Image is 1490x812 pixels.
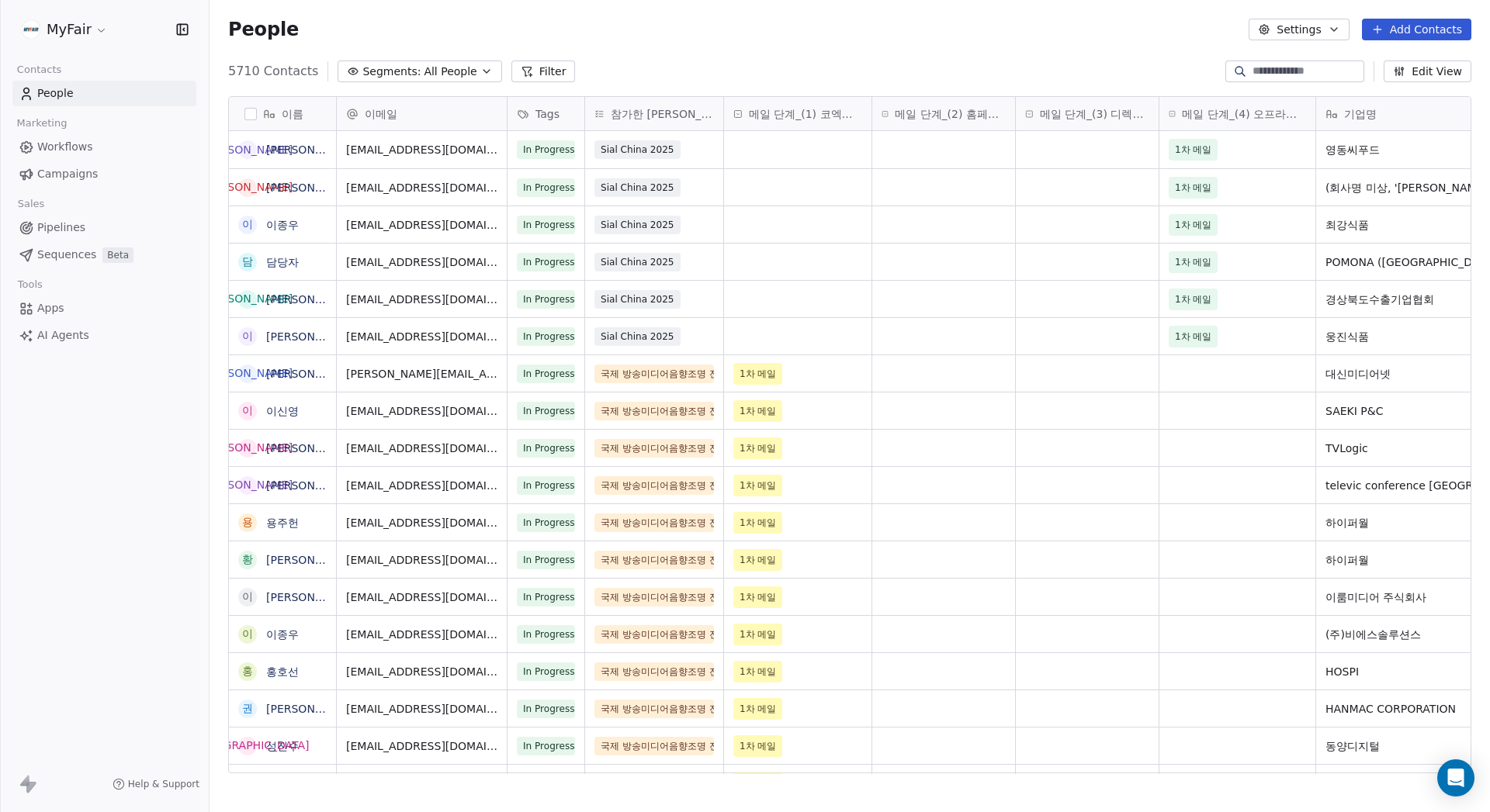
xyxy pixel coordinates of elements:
div: 참가한 [PERSON_NAME] [585,97,723,130]
span: 이름 [282,106,303,122]
span: 1차 메일 [740,738,776,754]
span: 1차 메일 [740,664,776,679]
span: Workflows [37,139,93,155]
span: 1차 메일 [740,589,776,605]
a: Apps [12,295,196,321]
span: 1차 메일 [740,627,776,642]
a: 용주헌 [266,517,299,529]
div: [DEMOGRAPHIC_DATA] [185,738,309,754]
span: In Progress [517,439,575,458]
span: [EMAIL_ADDRESS][DOMAIN_NAME] [346,441,497,456]
span: [EMAIL_ADDRESS][DOMAIN_NAME] [346,515,497,530]
a: [PERSON_NAME] [266,368,356,380]
div: 권 [242,700,253,717]
span: In Progress [517,662,575,681]
div: 홍 [242,663,253,679]
button: MyFair [19,16,111,43]
span: Sequences [37,247,96,263]
span: In Progress [517,140,575,159]
span: Sial China 2025 [594,253,681,271]
a: 이종우 [266,628,299,641]
span: 메일 단계_(2) 홈페이지, 명단 리드 수집 [895,106,1006,122]
span: Sial China 2025 [594,327,681,346]
div: Open Intercom Messenger [1437,759,1474,796]
span: 5710 Contacts [228,62,318,81]
span: 1차 메일 [740,403,776,419]
span: All People [424,64,476,80]
span: In Progress [517,476,575,495]
span: 국제 방송미디어음향조명 전시회 2025 [594,662,714,681]
span: 1차 메일 [1175,180,1211,195]
span: [EMAIL_ADDRESS][DOMAIN_NAME] [346,478,497,493]
span: In Progress [517,290,575,309]
span: 메일 단계_(4) 오프라인 전시장 방문 세일즈 [1182,106,1306,122]
a: [PERSON_NAME] [266,143,356,156]
span: Campaigns [37,166,98,182]
span: 1차 메일 [740,515,776,530]
span: 참가한 [PERSON_NAME] [611,106,714,122]
a: [PERSON_NAME] [266,591,356,603]
span: Pipelines [37,219,85,236]
span: 이메일 [365,106,397,122]
div: [PERSON_NAME] [203,477,293,493]
span: In Progress [517,700,575,718]
div: grid [229,131,337,774]
span: 1차 메일 [1175,254,1211,270]
button: Edit View [1384,60,1471,82]
span: 기업명 [1344,106,1377,122]
span: 국제 방송미디어음향조명 전시회 2025 [594,588,714,606]
div: 이 [242,403,253,419]
span: People [37,85,74,102]
a: 이종우 [266,219,299,231]
a: People [12,81,196,106]
div: 황 [242,551,253,568]
div: [PERSON_NAME] [203,365,293,382]
img: %C3%AC%C2%9B%C2%90%C3%AD%C2%98%C2%95%20%C3%AB%C2%A1%C2%9C%C3%AA%C2%B3%C2%A0(white+round).png [22,20,40,39]
a: [PERSON_NAME] [266,181,356,194]
span: Contacts [10,58,68,81]
span: Marketing [10,112,74,135]
span: 국제 방송미디어음향조명 전시회 2025 [594,700,714,718]
span: 국제 방송미디어음향조명 전시회 2025 [594,513,714,532]
span: Beta [102,247,133,263]
div: 이메일 [337,97,507,130]
span: In Progress [517,327,575,346]
span: [EMAIL_ADDRESS][DOMAIN_NAME] [346,180,497,195]
span: Sial China 2025 [594,140,681,159]
span: 국제 방송미디어음향조명 전시회 2025 [594,737,714,755]
a: SequencesBeta [12,242,196,268]
span: In Progress [517,178,575,197]
a: Help & Support [113,778,199,790]
span: 1차 메일 [740,441,776,456]
span: [EMAIL_ADDRESS][DOMAIN_NAME] [346,627,497,642]
a: AI Agents [12,323,196,348]
span: 국제 방송미디어음향조명 전시회 2025 [594,365,714,383]
span: 1차 메일 [1175,217,1211,233]
span: 1차 메일 [740,478,776,493]
span: 1차 메일 [1175,142,1211,157]
span: In Progress [517,774,575,793]
a: [PERSON_NAME] [266,479,356,492]
span: In Progress [517,737,575,755]
span: 1차 메일 [740,552,776,568]
span: 국제 방송미디어음향조명 전시회 2025 [594,551,714,569]
a: [PERSON_NAME] [266,293,356,306]
span: [EMAIL_ADDRESS][DOMAIN_NAME] [346,701,497,717]
span: [EMAIL_ADDRESS][DOMAIN_NAME] [346,292,497,307]
span: 국제 방송미디어음향조명 전시회 2025 [594,439,714,458]
span: Tags [535,106,560,122]
a: [PERSON_NAME] [266,554,356,566]
div: 이 [242,328,253,344]
span: Help & Support [128,778,199,790]
span: Sial China 2025 [594,290,681,309]
div: 메일 단계_(2) 홈페이지, 명단 리드 수집 [872,97,1015,130]
div: 담 [242,254,253,270]
span: In Progress [517,588,575,606]
div: 이 [242,626,253,642]
span: 1차 메일 [1175,329,1211,344]
span: [EMAIL_ADDRESS][DOMAIN_NAME] [346,217,497,233]
span: In Progress [517,216,575,234]
span: [EMAIL_ADDRESS][DOMAIN_NAME] [346,254,497,270]
div: 메일 단계_(3) 디렉토리 리드 수집 [1016,97,1159,130]
div: [PERSON_NAME] [203,179,293,195]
